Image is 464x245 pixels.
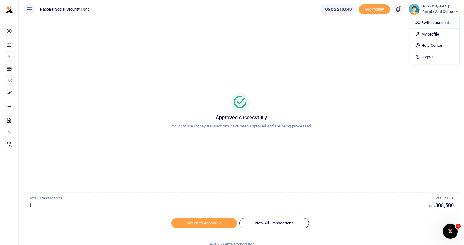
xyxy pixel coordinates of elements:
p: Total Value [429,195,454,202]
a: Add money [359,7,390,11]
li: Toup your wallet [359,4,390,15]
iframe: Intercom live chat [443,224,458,239]
span: UGX 2,210,040 [325,6,352,12]
span: Add money [359,4,390,15]
a: My profile [410,30,459,39]
p: Your Mobile Money transactions have been approved and are being processed [31,123,451,130]
img: logo-small [6,6,13,13]
p: Total Transactions [29,195,429,202]
a: UGX 2,210,040 [320,4,356,15]
li: M [5,127,13,137]
span: 1 [456,224,461,229]
li: Ac [5,75,13,86]
li: Wallet ballance [318,4,359,15]
a: Help Center [410,41,459,50]
h5: 308,500 [429,203,454,209]
a: logo-small logo-large logo-large [6,7,13,12]
h5: 1 [29,203,429,209]
span: National Social Security Fund [37,7,92,12]
a: View All Transactions [239,218,309,228]
small: [PERSON_NAME] [422,4,459,9]
a: Return to Approvals [171,218,237,228]
a: Switch accounts [410,18,459,27]
a: Logout [410,53,459,61]
h5: Approved successfully [31,115,451,121]
img: profile-user [409,4,420,15]
a: profile-user [PERSON_NAME] People and Culture [409,4,459,15]
small: UGX [429,204,435,208]
span: People and Culture [422,9,459,15]
li: M [5,51,13,62]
